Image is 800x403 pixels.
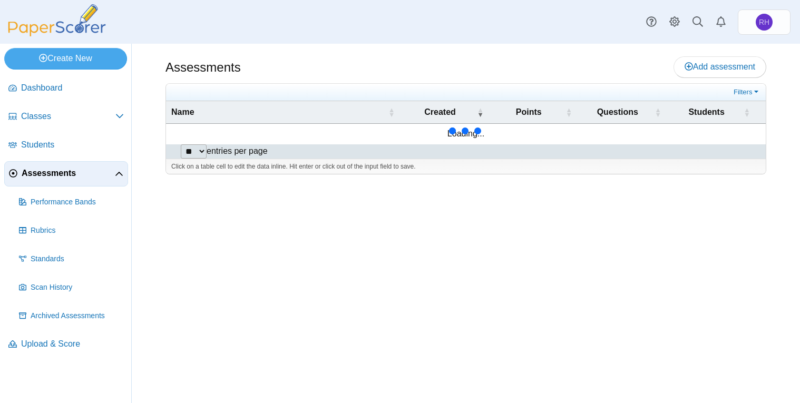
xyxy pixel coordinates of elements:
span: Students : Activate to sort [744,107,750,117]
a: Alerts [709,11,733,34]
span: Scan History [31,282,124,293]
span: Points : Activate to sort [565,107,572,117]
a: Archived Assessments [15,303,128,329]
span: Students [21,139,124,151]
span: Add assessment [685,62,755,71]
div: Click on a table cell to edit the data inline. Hit enter or click out of the input field to save. [166,159,766,174]
span: Name : Activate to sort [388,107,395,117]
span: Classes [21,111,115,122]
span: Points [494,106,563,118]
span: Archived Assessments [31,311,124,321]
a: Create New [4,48,127,69]
a: Filters [731,87,763,97]
a: Assessments [4,161,128,186]
span: Assessments [22,168,115,179]
a: Performance Bands [15,190,128,215]
span: Rich Holland [759,18,769,26]
span: Questions [582,106,652,118]
span: Dashboard [21,82,124,94]
span: Name [171,106,386,118]
a: Scan History [15,275,128,300]
a: Standards [15,247,128,272]
span: Questions : Activate to sort [655,107,661,117]
span: Rich Holland [756,14,773,31]
img: PaperScorer [4,4,110,36]
h1: Assessments [165,58,241,76]
span: Standards [31,254,124,264]
span: Created [405,106,475,118]
span: Created : Activate to remove sorting [477,107,483,117]
a: Rubrics [15,218,128,243]
span: Upload & Score [21,338,124,350]
span: Performance Bands [31,197,124,208]
a: Classes [4,104,128,130]
a: Upload & Score [4,332,128,357]
a: Add assessment [674,56,766,77]
span: Rubrics [31,225,124,236]
td: Loading... [166,124,766,144]
label: entries per page [207,146,268,155]
span: Students [671,106,742,118]
a: Dashboard [4,76,128,101]
a: PaperScorer [4,29,110,38]
a: Students [4,133,128,158]
a: Rich Holland [738,9,791,35]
